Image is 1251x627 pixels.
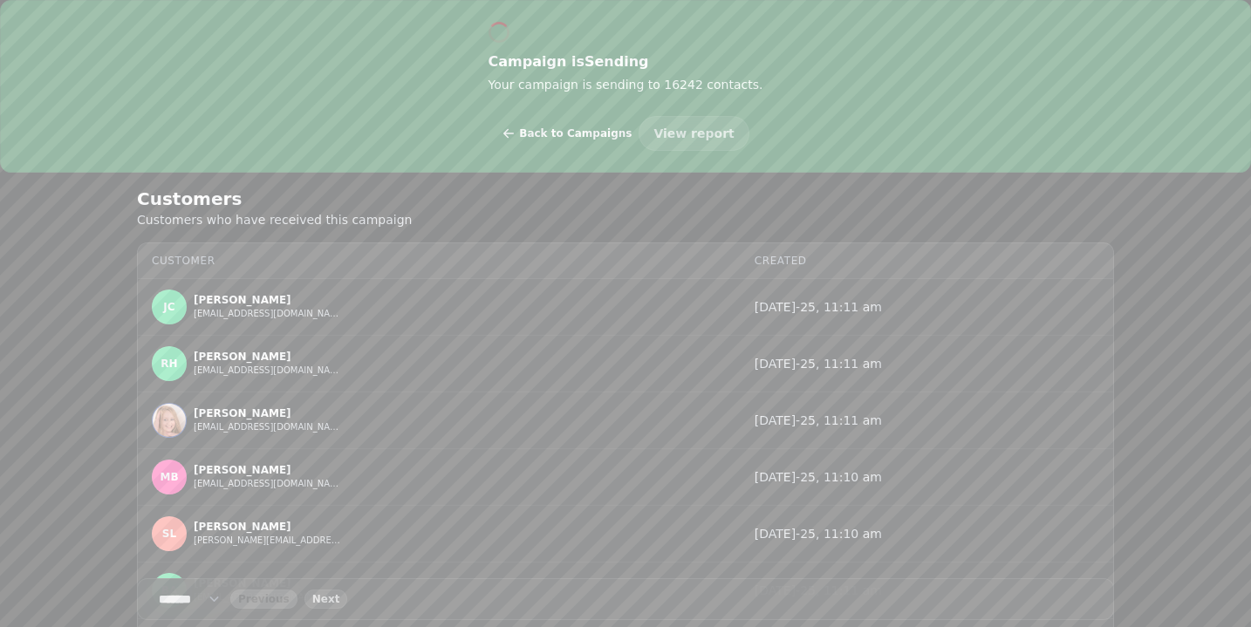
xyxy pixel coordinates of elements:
button: next [304,590,348,609]
button: [EMAIL_ADDRESS][DOMAIN_NAME] [194,477,342,491]
button: Back to Campaigns [502,116,632,151]
img: C P [153,404,186,437]
p: [PERSON_NAME] [194,406,342,420]
h2: Campaign is Sending [489,50,763,74]
p: [PERSON_NAME] [194,520,342,534]
nav: Pagination [137,578,1114,620]
span: JC [163,301,174,313]
span: Previous [238,594,290,604]
button: back [230,590,297,609]
button: [EMAIL_ADDRESS][DOMAIN_NAME] [194,420,342,434]
button: [PERSON_NAME][EMAIL_ADDRESS][DOMAIN_NAME] [194,534,342,548]
button: [EMAIL_ADDRESS][DOMAIN_NAME] [194,307,342,321]
div: [DATE]-25, 11:11 am [755,298,1099,316]
div: [DATE]-25, 11:11 am [755,412,1099,429]
button: [EMAIL_ADDRESS][DOMAIN_NAME] [194,364,342,378]
div: [DATE]-25, 11:11 am [755,355,1099,372]
div: Customer [152,254,727,268]
p: [PERSON_NAME] [194,463,342,477]
button: View report [639,116,749,151]
span: RH [161,358,177,370]
span: SL [162,528,176,540]
span: View report [653,127,734,140]
h2: Customers [137,187,472,211]
p: Customers who have received this campaign [137,211,584,228]
p: Your campaign is sending to 16242 contacts. [489,74,763,95]
div: [DATE]-25, 11:10 am [755,468,1099,486]
p: [PERSON_NAME] [194,350,342,364]
p: [PERSON_NAME] [194,576,342,590]
div: [DATE]-25, 11:10 am [755,525,1099,542]
span: MB [160,471,178,483]
p: [PERSON_NAME] [194,293,342,307]
span: Next [312,594,340,604]
span: Back to Campaigns [519,128,632,139]
div: Created [755,254,1099,268]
